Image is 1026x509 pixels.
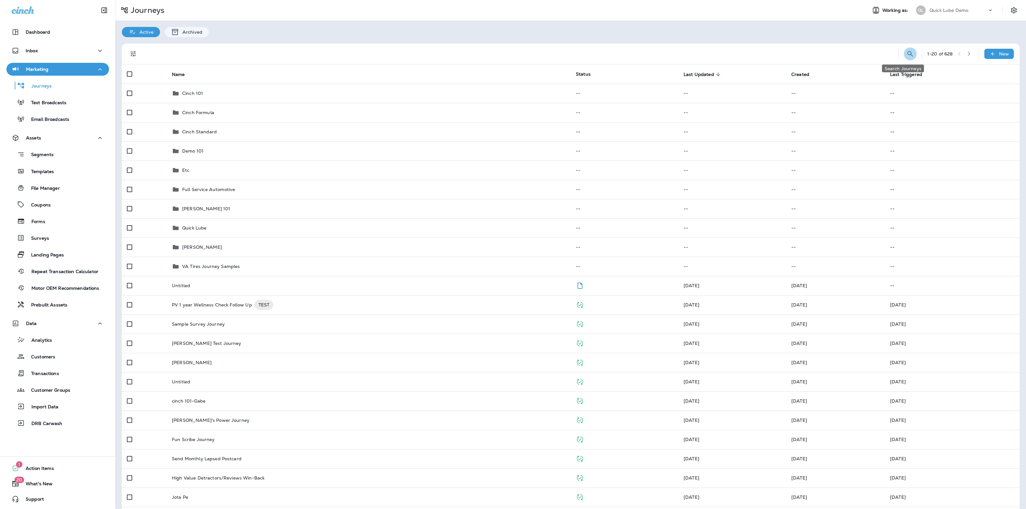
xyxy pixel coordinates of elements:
[571,218,678,238] td: --
[786,180,885,199] td: --
[172,475,265,480] p: High Value Detractors/Reviews Win-Back
[571,84,678,103] td: --
[6,281,109,295] button: Motor OEM Recommendations
[128,5,164,15] p: Journeys
[678,238,786,257] td: --
[182,91,203,96] p: Cinch 101
[885,353,1020,372] td: [DATE]
[882,65,924,72] div: Search Journeys
[1008,4,1020,16] button: Settings
[684,417,699,423] span: Danny Webb
[684,398,699,404] span: Jared Rich
[14,477,24,483] span: 20
[885,411,1020,430] td: [DATE]
[571,257,678,276] td: --
[26,321,37,326] p: Data
[6,79,109,92] button: Journeys
[678,218,786,238] td: --
[182,206,230,211] p: [PERSON_NAME] 101
[172,495,188,500] p: Jota Pe
[6,350,109,363] button: Customers
[786,103,885,122] td: --
[25,152,54,158] p: Segments
[571,122,678,141] td: --
[791,302,807,308] span: Chris Dayton
[684,379,699,385] span: Jared Rich
[6,493,109,505] button: Support
[576,417,584,422] span: Published
[927,51,953,56] div: 1 - 20 of 628
[6,400,109,413] button: Import Data
[882,8,910,13] span: Working as:
[571,238,678,257] td: --
[684,494,699,500] span: Jared Rich
[885,372,1020,391] td: [DATE]
[6,63,109,76] button: Marketing
[791,379,807,385] span: Unknown
[684,340,699,346] span: Jared Rich
[885,84,1020,103] td: --
[791,360,807,365] span: Erica Miller
[904,47,917,60] button: Search Journeys
[576,455,584,461] span: Published
[25,388,70,394] p: Customer Groups
[791,456,807,462] span: Unknown
[999,51,1009,56] p: New
[172,360,212,365] p: [PERSON_NAME]
[885,391,1020,411] td: [DATE]
[6,44,109,57] button: Inbox
[576,321,584,326] span: Published
[791,417,807,423] span: Danny Webb
[6,164,109,178] button: Templates
[182,245,222,250] p: [PERSON_NAME]
[684,71,722,77] span: Last Updated
[684,283,699,288] span: Mike Dame
[25,354,55,360] p: Customers
[172,71,193,77] span: Name
[6,198,109,211] button: Coupons
[786,141,885,161] td: --
[95,4,113,17] button: Collapse Sidebar
[19,466,54,473] span: Action Items
[26,135,41,140] p: Assets
[19,481,53,489] span: What's New
[885,180,1020,199] td: --
[26,48,38,53] p: Inbox
[25,202,51,208] p: Coupons
[885,122,1020,141] td: --
[182,264,240,269] p: VA Tires Journey Samples
[25,219,45,225] p: Forms
[182,168,191,173] p: Etc.
[25,100,66,106] p: Text Broadcasts
[786,257,885,276] td: --
[6,214,109,228] button: Forms
[916,5,926,15] div: QL
[576,436,584,442] span: Published
[576,474,584,480] span: Published
[791,475,807,481] span: Adam Pitcher
[684,72,714,77] span: Last Updated
[576,494,584,499] span: Published
[786,122,885,141] td: --
[684,456,699,462] span: Jared Rich
[172,437,215,442] p: Fun Scribe Journey
[6,317,109,330] button: Data
[182,187,235,192] p: Full Service Automotive
[791,398,807,404] span: Gabe Davis
[678,84,786,103] td: --
[25,186,60,192] p: File Manager
[172,456,241,461] p: Send Monthly Lapsed Postcard
[576,359,584,365] span: Published
[890,283,1014,288] p: --
[684,321,699,327] span: Justin Rae
[885,257,1020,276] td: --
[684,360,699,365] span: Jared Rich
[571,161,678,180] td: --
[571,141,678,161] td: --
[182,148,204,154] p: Demo 101
[136,29,154,35] p: Active
[6,462,109,475] button: 1Action Items
[576,282,584,288] span: Draft
[885,295,1020,314] td: [DATE]
[885,468,1020,488] td: [DATE]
